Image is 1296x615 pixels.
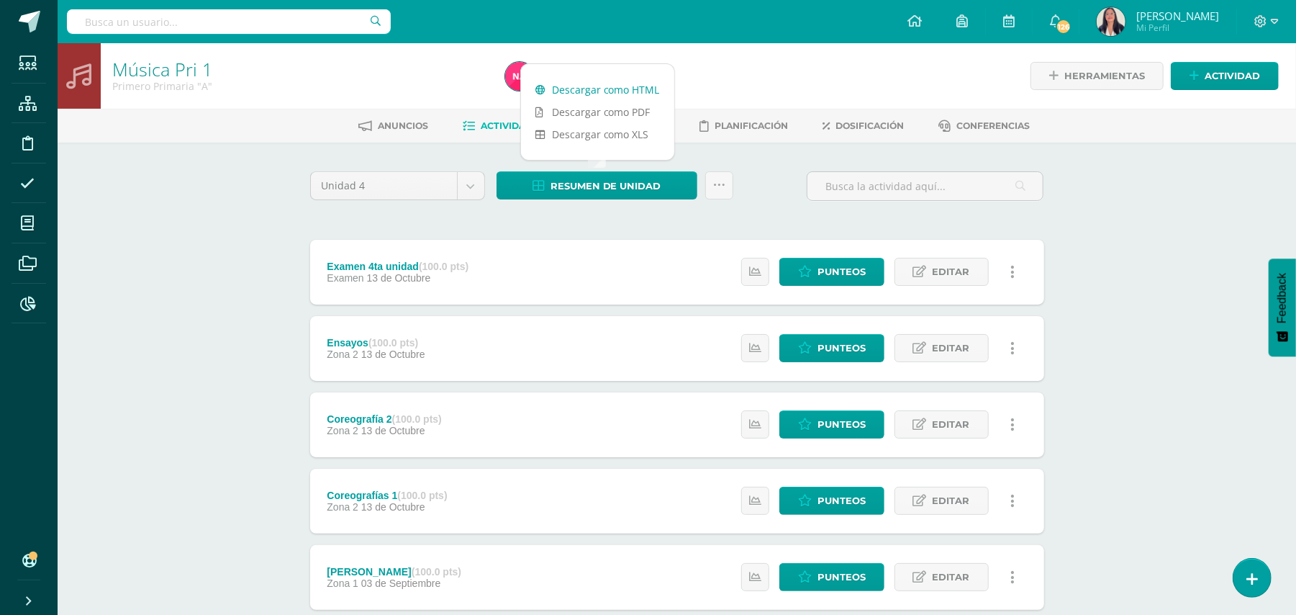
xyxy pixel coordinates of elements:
span: Editar [933,488,970,514]
a: Descargar como PDF [521,101,674,123]
span: Conferencias [956,120,1030,131]
a: Dosificación [823,115,904,138]
span: Zona 2 [327,349,358,360]
span: 13 de Octubre [361,501,425,513]
span: Punteos [817,335,866,362]
div: Primero Primaria 'A' [112,79,488,93]
a: Anuncios [358,115,428,138]
span: 13 de Octubre [361,349,425,360]
a: Punteos [779,258,884,286]
a: Punteos [779,487,884,515]
span: [PERSON_NAME] [1136,9,1219,23]
span: Punteos [817,488,866,514]
span: 13 de Octubre [367,272,431,284]
span: 126 [1056,19,1071,35]
span: Punteos [817,564,866,591]
button: Feedback - Mostrar encuesta [1269,259,1296,356]
strong: (100.0 pts) [419,261,468,272]
div: Ensayos [327,337,425,349]
a: Descargar como XLS [521,123,674,145]
h1: Música Pri 1 [112,59,488,79]
strong: (100.0 pts) [412,566,461,578]
span: Editar [933,259,970,285]
a: Resumen de unidad [497,171,697,199]
img: 0cdc44494223c4f624e652712888316c.png [505,62,534,91]
a: Unidad 4 [311,172,484,199]
span: 13 de Octubre [361,425,425,436]
a: Actividades [463,115,544,138]
span: Planificación [715,120,788,131]
strong: (100.0 pts) [368,337,418,349]
span: Dosificación [835,120,904,131]
span: Editar [933,564,970,591]
span: Actividad [1205,63,1260,89]
div: [PERSON_NAME] [327,566,461,578]
img: ec19ab1bafb2871a01cb4bb1fedf3d93.png [1097,7,1125,36]
strong: (100.0 pts) [392,413,442,425]
span: Editar [933,335,970,362]
span: Zona 2 [327,425,358,436]
span: Zona 1 [327,578,358,589]
div: Coreografía 2 [327,413,442,425]
span: Anuncios [378,120,428,131]
span: Examen [327,272,363,284]
div: Examen 4ta unidad [327,261,468,272]
a: Conferencias [938,115,1030,138]
div: Coreografías 1 [327,490,447,501]
a: Punteos [779,334,884,362]
a: Descargar como HTML [521,78,674,101]
strong: (100.0 pts) [397,490,447,501]
a: Actividad [1171,62,1279,90]
a: Música Pri 1 [112,57,212,81]
input: Busca la actividad aquí... [807,172,1043,200]
a: Planificación [699,115,788,138]
span: Punteos [817,259,866,285]
a: Punteos [779,410,884,439]
span: Zona 2 [327,501,358,513]
span: Punteos [817,411,866,438]
span: 03 de Septiembre [361,578,441,589]
a: Herramientas [1030,62,1164,90]
span: Unidad 4 [322,172,446,199]
span: Herramientas [1064,63,1145,89]
span: Feedback [1276,273,1289,323]
span: Actividades [481,120,544,131]
a: Punteos [779,563,884,591]
span: Resumen de unidad [550,173,661,199]
span: Mi Perfil [1136,22,1219,34]
span: Editar [933,411,970,438]
input: Busca un usuario... [67,9,391,34]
